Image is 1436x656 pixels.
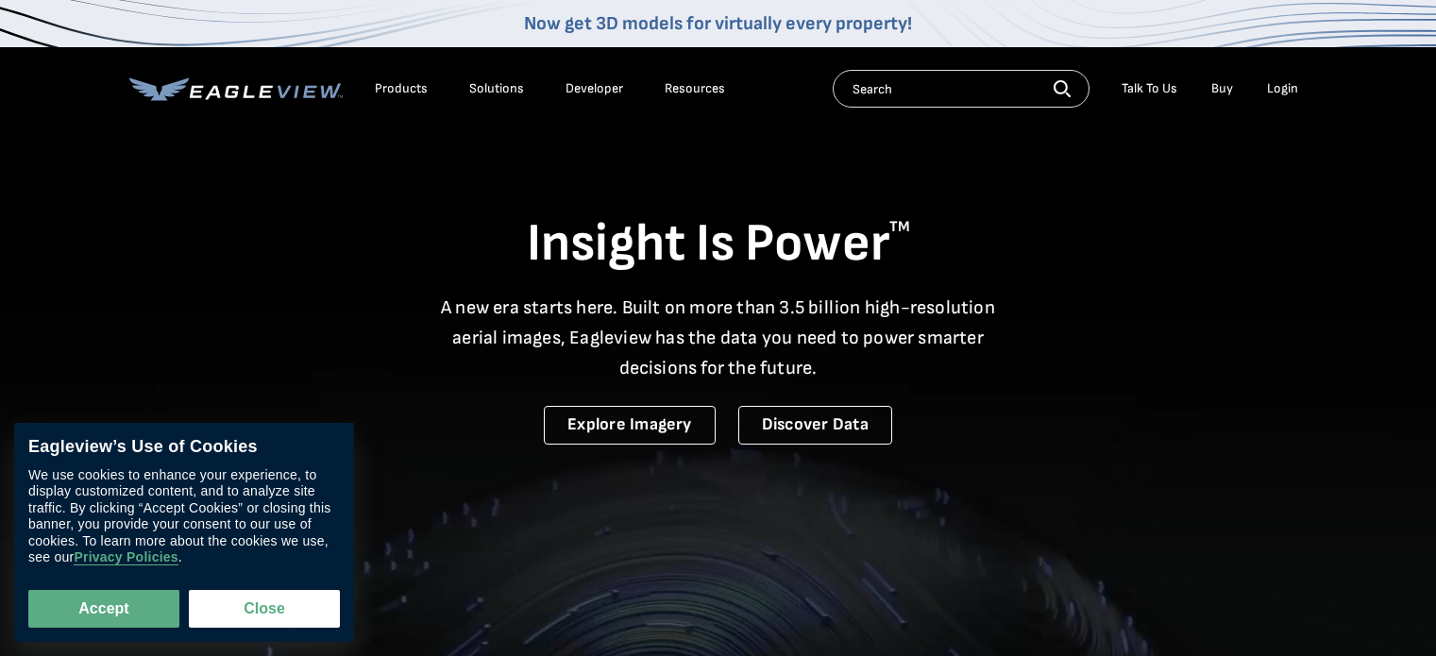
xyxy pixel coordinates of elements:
[833,70,1090,108] input: Search
[738,406,892,445] a: Discover Data
[189,590,340,628] button: Close
[74,550,177,566] a: Privacy Policies
[1122,80,1177,97] div: Talk To Us
[544,406,716,445] a: Explore Imagery
[28,467,340,566] div: We use cookies to enhance your experience, to display customized content, and to analyze site tra...
[524,12,912,35] a: Now get 3D models for virtually every property!
[28,590,179,628] button: Accept
[889,218,910,236] sup: TM
[469,80,524,97] div: Solutions
[1267,80,1298,97] div: Login
[375,80,428,97] div: Products
[430,293,1007,383] p: A new era starts here. Built on more than 3.5 billion high-resolution aerial images, Eagleview ha...
[566,80,623,97] a: Developer
[665,80,725,97] div: Resources
[28,437,340,458] div: Eagleview’s Use of Cookies
[1211,80,1233,97] a: Buy
[129,211,1308,278] h1: Insight Is Power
